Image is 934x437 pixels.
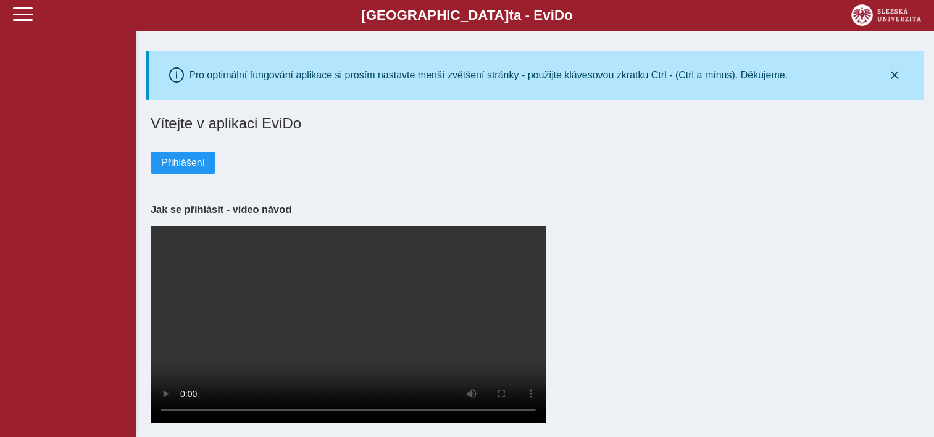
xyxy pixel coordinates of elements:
button: Přihlášení [151,152,215,174]
div: Pro optimální fungování aplikace si prosím nastavte menší zvětšení stránky - použijte klávesovou ... [189,70,788,81]
h1: Vítejte v aplikaci EviDo [151,115,919,132]
img: logo_web_su.png [851,4,921,26]
span: Přihlášení [161,157,205,169]
h3: Jak se přihlásit - video návod [151,204,919,215]
span: t [509,7,513,23]
span: o [564,7,573,23]
b: [GEOGRAPHIC_DATA] a - Evi [37,7,897,23]
span: D [554,7,564,23]
video: Your browser does not support the video tag. [151,226,546,423]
